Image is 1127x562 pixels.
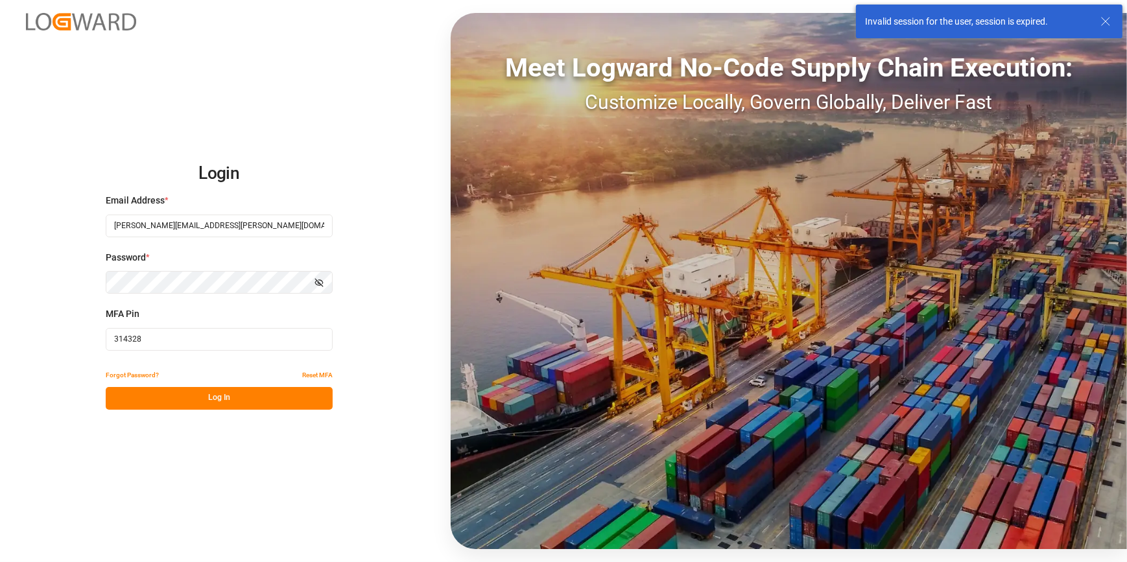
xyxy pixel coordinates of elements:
span: MFA Pin [106,307,139,321]
div: Invalid session for the user, session is expired. [865,15,1088,29]
button: Log In [106,387,333,410]
input: Enter your email [106,215,333,237]
button: Reset MFA [302,364,333,387]
button: Forgot Password? [106,364,159,387]
div: Meet Logward No-Code Supply Chain Execution: [451,49,1127,88]
span: Password [106,251,146,264]
div: Customize Locally, Govern Globally, Deliver Fast [451,88,1127,117]
img: Logward_new_orange.png [26,13,136,30]
span: Email Address [106,194,165,207]
h2: Login [106,153,333,194]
